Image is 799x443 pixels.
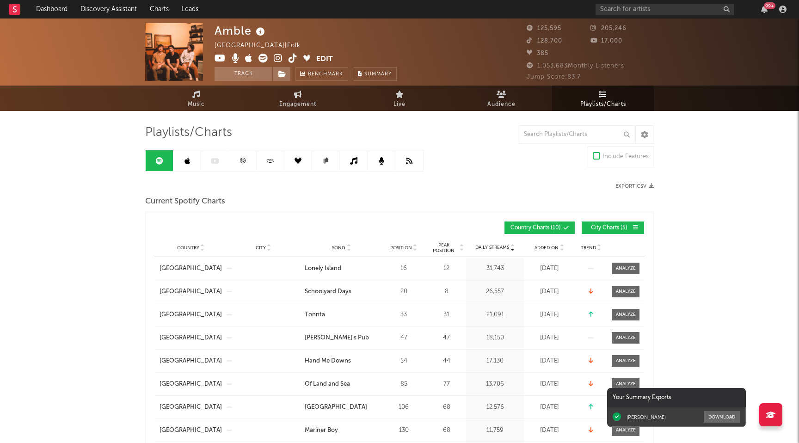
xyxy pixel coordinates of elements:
span: 125,595 [527,25,561,31]
div: Your Summary Exports [607,388,746,407]
button: City Charts(5) [582,221,644,234]
span: Trend [581,245,596,251]
div: [GEOGRAPHIC_DATA] [160,264,222,273]
div: 18,150 [468,333,522,343]
div: 13,706 [468,380,522,389]
div: [DATE] [526,357,572,366]
button: Export CSV [615,184,654,189]
div: 44 [429,357,464,366]
button: Download [704,411,740,423]
div: 85 [383,380,424,389]
a: [GEOGRAPHIC_DATA] [160,310,222,320]
span: 385 [527,50,548,56]
div: 12,576 [468,403,522,412]
a: [GEOGRAPHIC_DATA] [160,403,222,412]
div: [PERSON_NAME] [627,414,666,420]
span: City Charts ( 5 ) [588,225,630,231]
span: 128,700 [527,38,562,44]
span: Song [332,245,345,251]
div: [DATE] [526,380,572,389]
span: Added On [535,245,559,251]
div: 21,091 [468,310,522,320]
div: [DATE] [526,287,572,296]
a: [GEOGRAPHIC_DATA] [305,403,378,412]
a: Lonely Island [305,264,378,273]
span: 17,000 [590,38,622,44]
a: Of Land and Sea [305,380,378,389]
a: [PERSON_NAME]'s Pub [305,333,378,343]
a: Tonnta [305,310,378,320]
div: 68 [429,426,464,435]
div: 16 [383,264,424,273]
div: Of Land and Sea [305,380,350,389]
button: Track [215,67,272,81]
div: [GEOGRAPHIC_DATA] [305,403,367,412]
div: [DATE] [526,403,572,412]
div: 54 [383,357,424,366]
div: 68 [429,403,464,412]
span: 1,053,683 Monthly Listeners [527,63,624,69]
div: 17,130 [468,357,522,366]
div: Mariner Boy [305,426,338,435]
a: Engagement [247,86,349,111]
div: 31,743 [468,264,522,273]
a: Benchmark [295,67,348,81]
a: Hand Me Downs [305,357,378,366]
span: Country [177,245,199,251]
a: [GEOGRAPHIC_DATA] [160,333,222,343]
div: 47 [429,333,464,343]
div: 20 [383,287,424,296]
span: Position [390,245,412,251]
div: Amble [215,23,267,38]
div: 99 + [764,2,775,9]
a: Playlists/Charts [552,86,654,111]
span: Summary [364,72,392,77]
span: Daily Streams [475,244,509,251]
div: [DATE] [526,333,572,343]
input: Search Playlists/Charts [519,125,634,144]
div: 31 [429,310,464,320]
div: Lonely Island [305,264,341,273]
div: [PERSON_NAME]'s Pub [305,333,369,343]
div: 8 [429,287,464,296]
span: Current Spotify Charts [145,196,225,207]
span: Peak Position [429,242,458,253]
div: 106 [383,403,424,412]
a: [GEOGRAPHIC_DATA] [160,287,222,296]
div: [DATE] [526,264,572,273]
div: 12 [429,264,464,273]
span: 205,246 [590,25,627,31]
a: [GEOGRAPHIC_DATA] [160,380,222,389]
span: Jump Score: 83.7 [527,74,581,80]
div: 11,759 [468,426,522,435]
a: Music [145,86,247,111]
div: 33 [383,310,424,320]
a: Audience [450,86,552,111]
input: Search for artists [596,4,734,15]
button: Country Charts(10) [504,221,575,234]
span: Country Charts ( 10 ) [510,225,561,231]
div: [GEOGRAPHIC_DATA] | Folk [215,40,322,51]
div: 77 [429,380,464,389]
div: 47 [383,333,424,343]
div: Schoolyard Days [305,287,351,296]
div: Tonnta [305,310,325,320]
span: Engagement [279,99,316,110]
button: Summary [353,67,397,81]
a: Mariner Boy [305,426,378,435]
div: [DATE] [526,426,572,435]
div: 130 [383,426,424,435]
span: Music [188,99,205,110]
div: [DATE] [526,310,572,320]
span: Benchmark [308,69,343,80]
span: City [256,245,266,251]
a: [GEOGRAPHIC_DATA] [160,357,222,366]
div: Hand Me Downs [305,357,351,366]
div: [GEOGRAPHIC_DATA] [160,426,222,435]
